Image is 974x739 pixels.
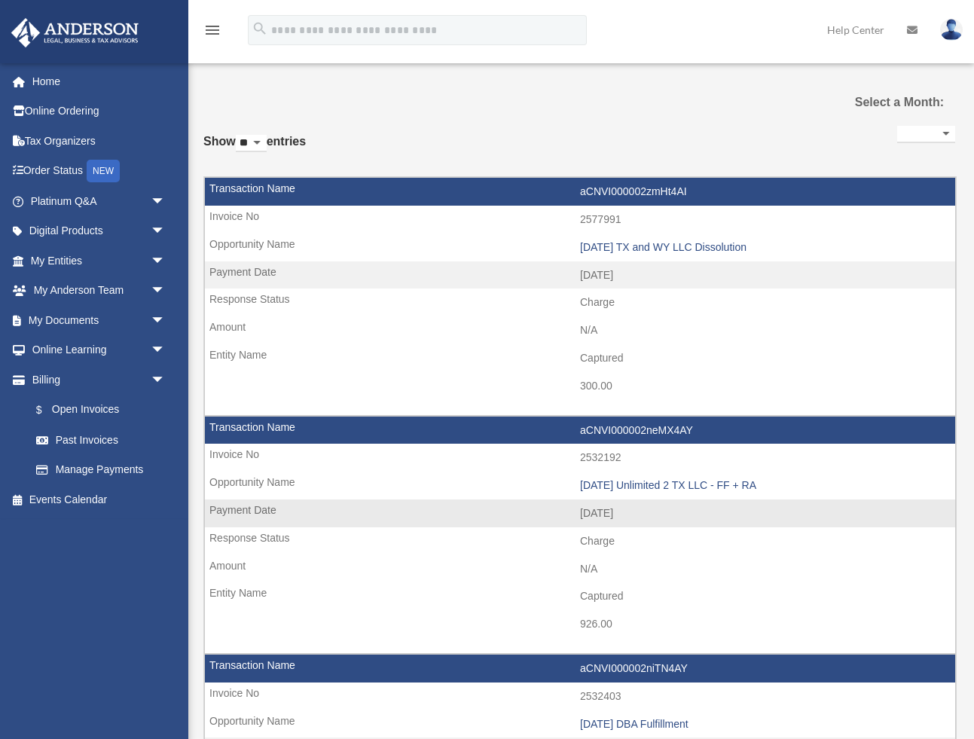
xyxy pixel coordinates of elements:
label: Show entries [203,131,306,167]
div: [DATE] TX and WY LLC Dissolution [580,241,948,254]
td: [DATE] [205,499,955,528]
div: [DATE] Unlimited 2 TX LLC - FF + RA [580,479,948,492]
td: 2532403 [205,683,955,711]
a: Digital Productsarrow_drop_down [11,216,188,246]
span: arrow_drop_down [151,246,181,276]
span: $ [44,401,52,420]
td: [DATE] [205,261,955,290]
td: 300.00 [205,372,955,401]
td: Captured [205,344,955,373]
a: My Anderson Teamarrow_drop_down [11,276,188,306]
a: Manage Payments [21,455,188,485]
td: N/A [205,316,955,345]
img: User Pic [940,19,963,41]
td: aCNVI000002zmHt4AI [205,178,955,206]
a: My Entitiesarrow_drop_down [11,246,188,276]
span: arrow_drop_down [151,335,181,366]
td: N/A [205,555,955,584]
span: arrow_drop_down [151,216,181,247]
div: NEW [87,160,120,182]
td: Charge [205,289,955,317]
a: Billingarrow_drop_down [11,365,188,395]
a: Online Learningarrow_drop_down [11,335,188,365]
span: arrow_drop_down [151,365,181,395]
a: Tax Organizers [11,126,188,156]
a: Events Calendar [11,484,188,515]
a: Home [11,66,188,96]
td: 2577991 [205,206,955,234]
a: Platinum Q&Aarrow_drop_down [11,186,188,216]
label: Select a Month: [841,92,944,113]
td: aCNVI000002niTN4AY [205,655,955,683]
img: Anderson Advisors Platinum Portal [7,18,143,47]
a: My Documentsarrow_drop_down [11,305,188,335]
i: menu [203,21,221,39]
a: menu [203,26,221,39]
a: $Open Invoices [21,395,188,426]
span: arrow_drop_down [151,186,181,217]
i: search [252,20,268,37]
span: arrow_drop_down [151,305,181,336]
select: Showentries [236,135,267,152]
td: aCNVI000002neMX4AY [205,417,955,445]
td: Charge [205,527,955,556]
td: Captured [205,582,955,611]
span: arrow_drop_down [151,276,181,307]
a: Past Invoices [21,425,181,455]
div: [DATE] DBA Fulfillment [580,718,948,731]
td: 926.00 [205,610,955,639]
a: Online Ordering [11,96,188,127]
td: 2532192 [205,444,955,472]
a: Order StatusNEW [11,156,188,187]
